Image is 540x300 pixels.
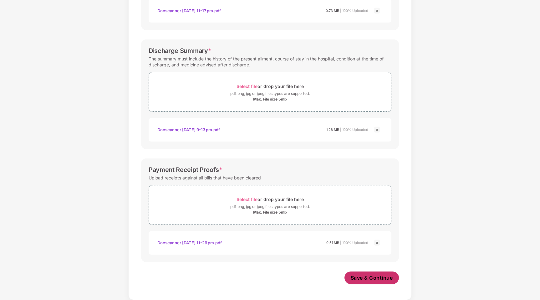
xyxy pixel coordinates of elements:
[237,82,304,91] div: or drop your file here
[253,210,287,215] div: Max. File size 5mb
[373,7,381,14] img: svg+xml;base64,PHN2ZyBpZD0iQ3Jvc3MtMjR4MjQiIHhtbG5zPSJodHRwOi8vd3d3LnczLm9yZy8yMDAwL3N2ZyIgd2lkdG...
[340,127,368,132] span: | 100% Uploaded
[326,8,339,13] span: 0.73 MB
[351,274,393,281] span: Save & Continue
[237,84,257,89] span: Select file
[373,239,381,246] img: svg+xml;base64,PHN2ZyBpZD0iQ3Jvc3MtMjR4MjQiIHhtbG5zPSJodHRwOi8vd3d3LnczLm9yZy8yMDAwL3N2ZyIgd2lkdG...
[149,54,391,69] div: The summary must include the history of the present ailment, course of stay in the hospital, cond...
[149,77,391,107] span: Select fileor drop your file herepdf, png, jpg or jpeg files types are supported.Max. File size 5mb
[237,195,304,204] div: or drop your file here
[157,124,220,135] div: Docscanner [DATE] 9-13 pm.pdf
[237,197,257,202] span: Select file
[157,237,222,248] div: Docscanner [DATE] 11-26 pm.pdf
[149,47,211,54] div: Discharge Summary
[340,8,368,13] span: | 100% Uploaded
[326,241,339,245] span: 0.51 MB
[230,204,310,210] div: pdf, png, jpg or jpeg files types are supported.
[157,5,221,16] div: Docscanner [DATE] 11-17 pm.pdf
[340,241,368,245] span: | 100% Uploaded
[344,272,399,284] button: Save & Continue
[373,126,381,133] img: svg+xml;base64,PHN2ZyBpZD0iQ3Jvc3MtMjR4MjQiIHhtbG5zPSJodHRwOi8vd3d3LnczLm9yZy8yMDAwL3N2ZyIgd2lkdG...
[149,166,222,173] div: Payment Receipt Proofs
[326,127,339,132] span: 1.26 MB
[149,173,261,182] div: Upload receipts against all bills that have been cleared
[253,97,287,102] div: Max. File size 5mb
[149,190,391,220] span: Select fileor drop your file herepdf, png, jpg or jpeg files types are supported.Max. File size 5mb
[230,91,310,97] div: pdf, png, jpg or jpeg files types are supported.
